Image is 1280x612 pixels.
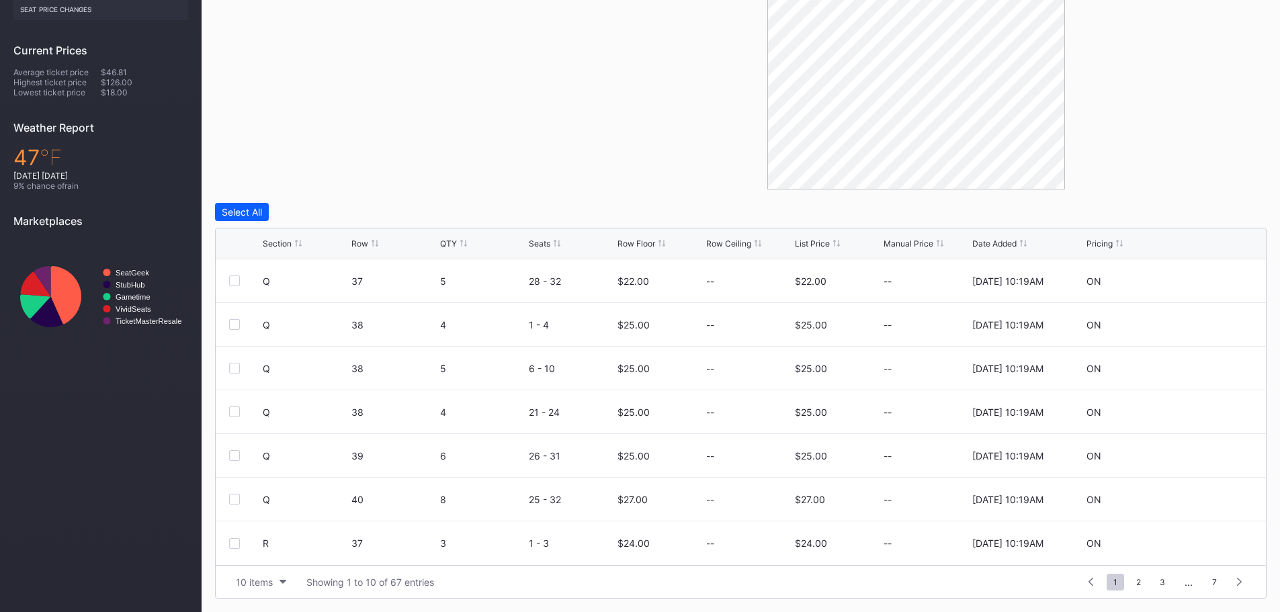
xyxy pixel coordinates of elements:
div: ON [1086,406,1101,418]
div: 25 - 32 [529,494,614,505]
div: 9 % chance of rain [13,181,188,191]
div: 3 [440,537,525,549]
div: 26 - 31 [529,450,614,462]
div: [DATE] [DATE] [13,171,188,181]
div: QTY [440,238,457,249]
div: $18.00 [101,87,188,97]
div: [DATE] 10:19AM [972,450,1043,462]
div: [DATE] 10:19AM [972,406,1043,418]
div: [DATE] 10:19AM [972,537,1043,549]
div: Q [263,275,348,287]
span: ℉ [40,144,62,171]
div: [DATE] 10:19AM [972,494,1043,505]
div: Highest ticket price [13,77,101,87]
div: 21 - 24 [529,406,614,418]
div: -- [706,275,714,287]
div: $25.00 [617,363,650,374]
div: -- [706,450,714,462]
div: Showing 1 to 10 of 67 entries [306,576,434,588]
div: ... [1175,576,1203,588]
div: 6 - 10 [529,363,614,374]
div: 38 [351,363,437,374]
div: -- [884,319,969,331]
div: Select All [222,206,262,218]
div: $25.00 [617,406,650,418]
div: -- [706,537,714,549]
div: [DATE] 10:19AM [972,319,1043,331]
div: Row Floor [617,238,655,249]
div: R [263,537,348,549]
span: 1 [1107,574,1124,591]
div: $27.00 [795,494,825,505]
div: $25.00 [795,450,827,462]
div: -- [706,319,714,331]
button: 10 items [229,573,293,591]
div: 6 [440,450,525,462]
div: Manual Price [884,238,933,249]
div: $25.00 [795,319,827,331]
div: ON [1086,537,1101,549]
div: 1 - 3 [529,537,614,549]
div: 4 [440,406,525,418]
div: -- [706,494,714,505]
div: Row [351,238,368,249]
div: 40 [351,494,437,505]
div: Marketplaces [13,214,188,228]
div: $25.00 [617,450,650,462]
div: 47 [13,144,188,171]
div: Average ticket price [13,67,101,77]
div: $25.00 [795,363,827,374]
text: StubHub [116,281,145,289]
div: -- [884,275,969,287]
div: -- [884,450,969,462]
span: 3 [1153,574,1172,591]
div: $24.00 [617,537,650,549]
button: Select All [215,203,269,221]
div: $25.00 [795,406,827,418]
div: 4 [440,319,525,331]
div: $24.00 [795,537,827,549]
div: List Price [795,238,830,249]
div: 5 [440,363,525,374]
div: $126.00 [101,77,188,87]
div: 5 [440,275,525,287]
div: ON [1086,275,1101,287]
text: VividSeats [116,305,151,313]
div: 37 [351,537,437,549]
div: Q [263,363,348,374]
div: -- [706,406,714,418]
div: Lowest ticket price [13,87,101,97]
div: $27.00 [617,494,648,505]
div: Q [263,494,348,505]
div: $22.00 [795,275,826,287]
div: Date Added [972,238,1017,249]
div: 28 - 32 [529,275,614,287]
div: Q [263,319,348,331]
div: 37 [351,275,437,287]
div: 10 items [236,576,273,588]
div: $46.81 [101,67,188,77]
div: 8 [440,494,525,505]
div: [DATE] 10:19AM [972,363,1043,374]
div: Seats [529,238,550,249]
div: -- [706,363,714,374]
div: [DATE] 10:19AM [972,275,1043,287]
div: Row Ceiling [706,238,751,249]
div: $22.00 [617,275,649,287]
div: Weather Report [13,121,188,134]
div: -- [884,363,969,374]
div: Q [263,406,348,418]
div: Section [263,238,292,249]
div: 38 [351,319,437,331]
div: 1 - 4 [529,319,614,331]
text: SeatGeek [116,269,149,277]
div: ON [1086,494,1101,505]
text: Gametime [116,293,151,301]
div: ON [1086,319,1101,331]
div: Pricing [1086,238,1113,249]
div: -- [884,494,969,505]
div: Q [263,450,348,462]
div: 38 [351,406,437,418]
div: Current Prices [13,44,188,57]
div: 39 [351,450,437,462]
